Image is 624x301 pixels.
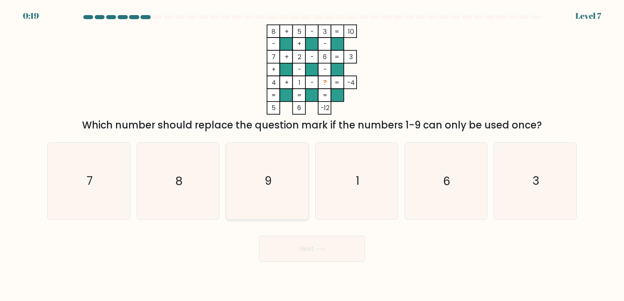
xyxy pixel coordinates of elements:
[323,91,328,100] tspan: =
[23,10,39,22] div: 0:19
[298,52,301,62] tspan: 2
[272,78,276,87] tspan: 4
[272,65,276,74] tspan: +
[323,40,327,49] tspan: -
[533,173,539,189] text: 3
[265,173,272,189] text: 9
[285,78,289,87] tspan: +
[298,65,301,74] tspan: -
[285,52,289,62] tspan: +
[272,52,276,62] tspan: 7
[311,52,314,62] tspan: -
[299,78,301,87] tspan: 1
[298,27,302,36] tspan: 5
[298,40,302,49] tspan: +
[323,52,327,62] tspan: 6
[443,173,450,189] text: 6
[347,78,355,87] tspan: -4
[52,118,572,133] div: Which number should replace the question mark if the numbers 1-9 can only be used once?
[356,173,359,189] text: 1
[311,27,314,36] tspan: -
[175,173,183,189] text: 8
[298,104,302,113] tspan: 6
[323,78,327,87] tspan: ?
[348,27,354,36] tspan: 10
[335,27,340,36] tspan: =
[285,27,289,36] tspan: +
[272,40,276,49] tspan: -
[272,104,276,113] tspan: 5
[297,91,302,100] tspan: =
[335,78,340,87] tspan: =
[349,52,353,62] tspan: 3
[575,10,601,22] div: Level 7
[272,27,276,36] tspan: 8
[335,52,340,62] tspan: =
[321,104,330,113] tspan: -12
[311,78,314,87] tspan: -
[323,65,327,74] tspan: -
[323,27,327,36] tspan: 3
[87,173,93,189] text: 7
[272,91,276,100] tspan: =
[259,236,365,262] button: Next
